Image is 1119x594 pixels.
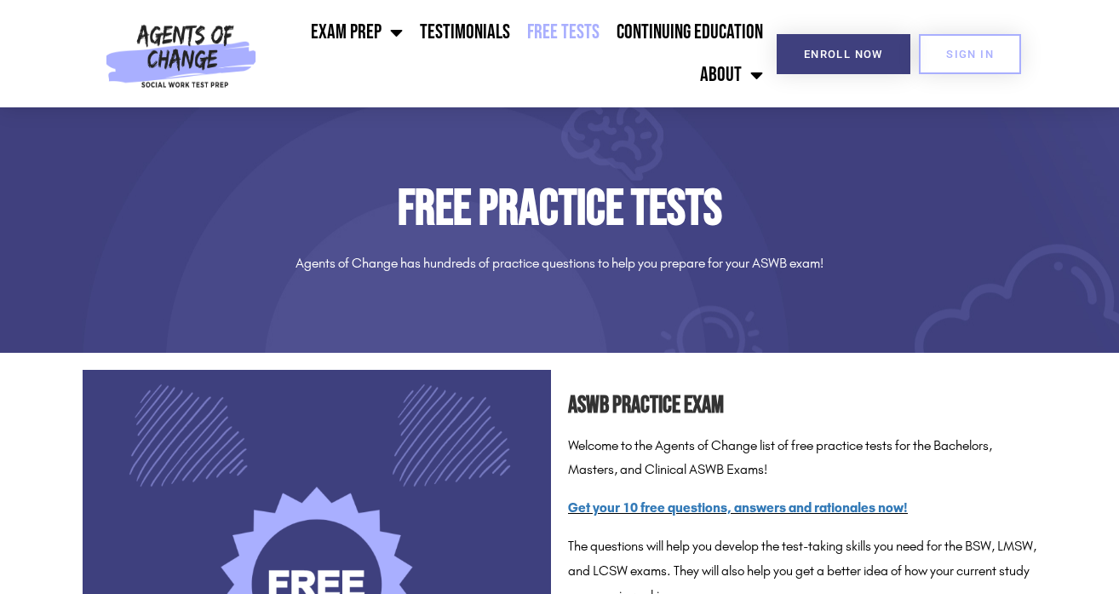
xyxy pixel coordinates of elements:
p: Agents of Change has hundreds of practice questions to help you prepare for your ASWB exam! [83,251,1036,276]
a: Exam Prep [302,11,411,54]
a: Get your 10 free questions, answers and rationales now! [568,499,908,516]
h1: Free Practice Tests [83,184,1036,234]
a: Continuing Education [608,11,772,54]
p: Welcome to the Agents of Change list of free practice tests for the Bachelors, Masters, and Clini... [568,434,1036,483]
nav: Menu [264,11,772,96]
a: About [691,54,772,96]
a: Enroll Now [777,34,910,74]
span: SIGN IN [946,49,994,60]
h2: ASWB Practice Exam [568,387,1036,425]
a: Testimonials [411,11,519,54]
span: Enroll Now [804,49,883,60]
a: SIGN IN [919,34,1021,74]
a: Free Tests [519,11,608,54]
